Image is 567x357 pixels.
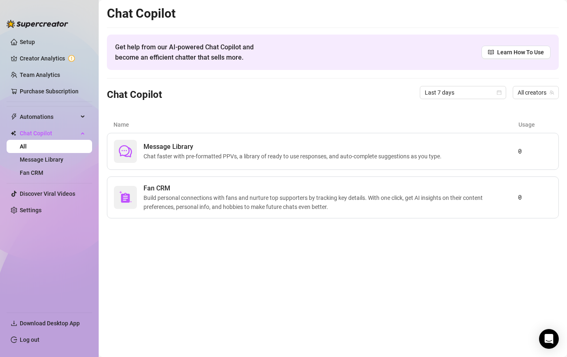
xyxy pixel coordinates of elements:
span: Chat faster with pre-formatted PPVs, a library of ready to use responses, and auto-complete sugge... [143,152,445,161]
a: Purchase Subscription [20,85,86,98]
span: Last 7 days [425,86,501,99]
a: Settings [20,207,42,213]
span: comment [119,145,132,158]
span: Build personal connections with fans and nurture top supporters by tracking key details. With one... [143,193,518,211]
span: Message Library [143,142,445,152]
a: Discover Viral Videos [20,190,75,197]
a: Message Library [20,156,63,163]
span: Download Desktop App [20,320,80,327]
a: Creator Analytics exclamation-circle [20,52,86,65]
h2: Chat Copilot [107,6,559,21]
span: All creators [518,86,554,99]
span: Fan CRM [143,183,518,193]
span: read [488,49,494,55]
span: Automations [20,110,78,123]
a: All [20,143,27,150]
span: Learn How To Use [497,48,544,57]
article: Usage [518,120,552,129]
img: svg%3e [119,191,132,204]
span: download [11,320,17,327]
article: 0 [518,192,552,202]
span: thunderbolt [11,114,17,120]
article: 0 [518,146,552,156]
span: team [549,90,554,95]
a: Log out [20,336,39,343]
div: Open Intercom Messenger [539,329,559,349]
article: Name [113,120,518,129]
span: Get help from our AI-powered Chat Copilot and become an efficient chatter that sells more. [115,42,273,63]
a: Setup [20,39,35,45]
a: Fan CRM [20,169,43,176]
span: calendar [497,90,502,95]
img: Chat Copilot [11,130,16,136]
h3: Chat Copilot [107,88,162,102]
span: Chat Copilot [20,127,78,140]
img: logo-BBDzfeDw.svg [7,20,68,28]
a: Learn How To Use [481,46,551,59]
a: Team Analytics [20,72,60,78]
